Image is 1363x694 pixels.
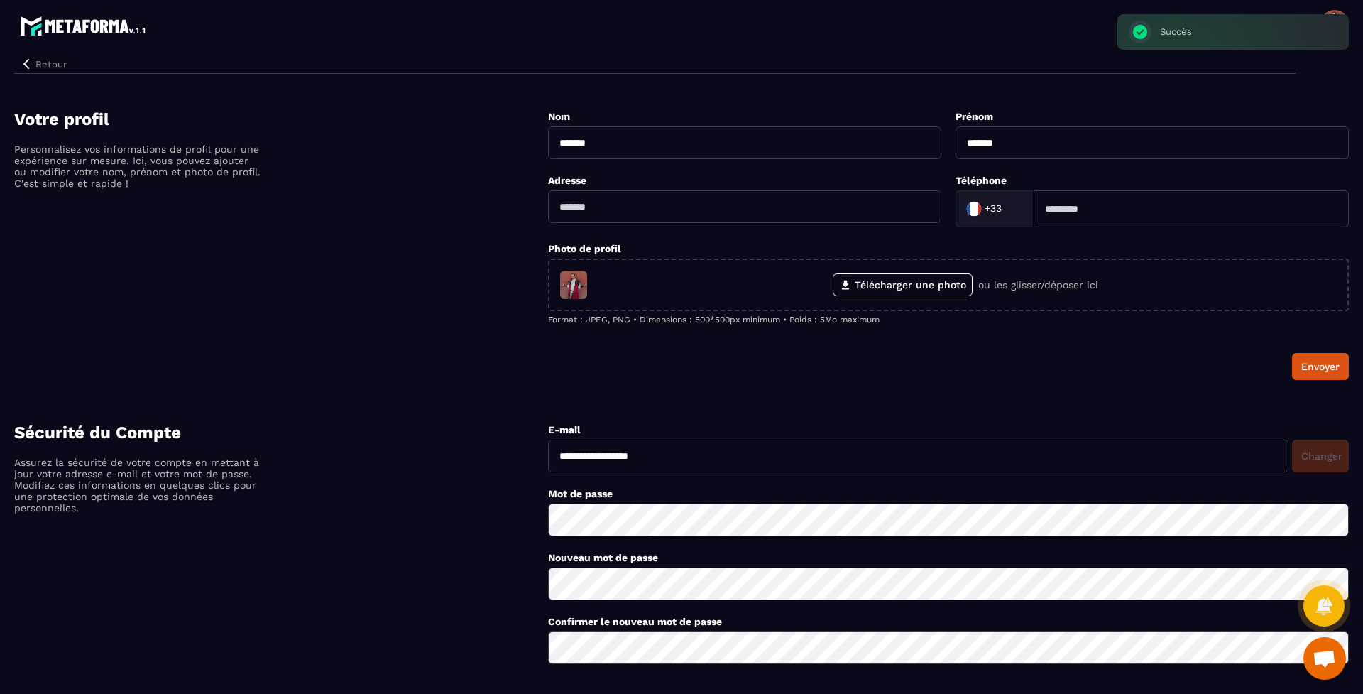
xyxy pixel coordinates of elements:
label: Confirmer le nouveau mot de passe [548,616,722,627]
label: Nouveau mot de passe [548,552,658,563]
label: Photo de profil [548,243,621,254]
h4: Votre profil [14,109,548,129]
a: Ouvrir le chat [1303,637,1346,680]
label: Téléphone [956,175,1007,186]
span: +33 [985,202,1002,216]
button: Envoyer [1292,353,1349,380]
p: Format : JPEG, PNG • Dimensions : 500*500px minimum • Poids : 5Mo maximum [548,315,1349,325]
input: Search for option [1005,198,1019,219]
label: Prénom [956,111,993,122]
label: E-mail [548,424,581,435]
p: Personnalisez vos informations de profil pour une expérience sur mesure. Ici, vous pouvez ajouter... [14,143,263,189]
button: Retour [14,55,72,73]
img: Country Flag [960,195,988,223]
img: logo [20,13,148,38]
label: Adresse [548,175,586,186]
label: Mot de passe [548,488,613,499]
p: Assurez la sécurité de votre compte en mettant à jour votre adresse e-mail et votre mot de passe.... [14,457,263,514]
div: Search for option [956,190,1034,227]
p: ou les glisser/déposer ici [978,279,1098,291]
label: Nom [548,111,570,122]
h4: Sécurité du Compte [14,423,548,443]
label: Télécharger une photo [833,273,973,296]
